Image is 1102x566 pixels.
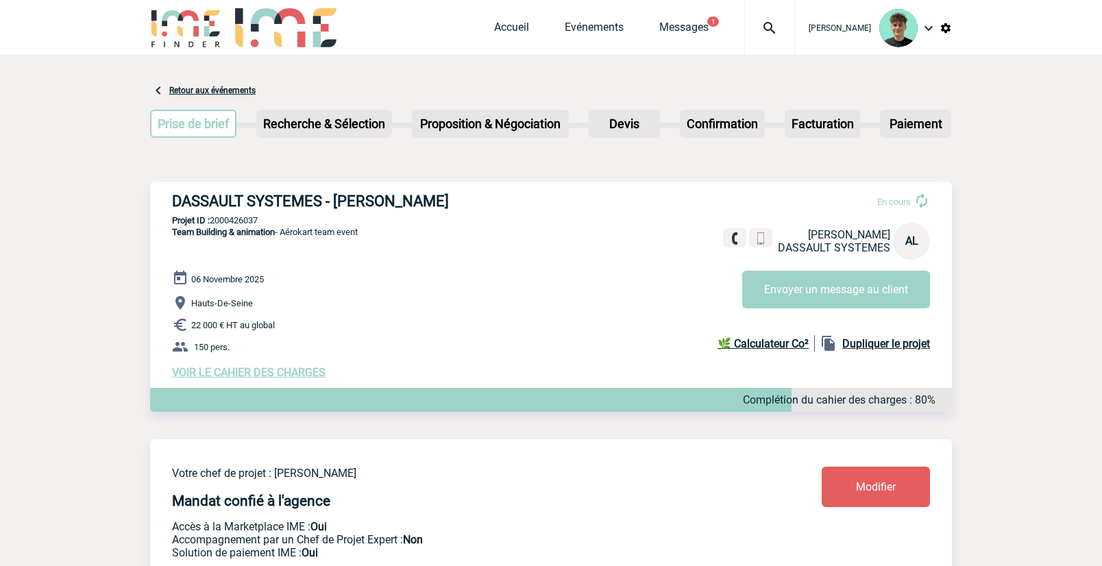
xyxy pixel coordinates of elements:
span: 150 pers. [194,342,230,352]
p: Devis [590,111,659,136]
a: Evénements [565,21,624,40]
p: Facturation [786,111,859,136]
b: Dupliquer le projet [842,337,930,350]
b: Oui [310,520,327,533]
button: Envoyer un message au client [742,271,930,308]
span: AL [905,234,918,247]
img: fixe.png [728,232,741,245]
p: Paiement [881,111,950,136]
b: Projet ID : [172,215,210,225]
h3: DASSAULT SYSTEMES - [PERSON_NAME] [172,193,583,210]
span: DASSAULT SYSTEMES [778,241,890,254]
h4: Mandat confié à l'agence [172,493,330,509]
img: portable.png [755,232,767,245]
b: Oui [302,546,318,559]
p: Accès à la Marketplace IME : [172,520,741,533]
button: 1 [707,16,719,27]
a: Accueil [494,21,529,40]
b: Non [403,533,423,546]
span: Hauts-De-Seine [191,298,253,308]
img: IME-Finder [150,8,221,47]
img: file_copy-black-24dp.png [820,335,837,352]
a: 🌿 Calculateur Co² [718,335,815,352]
span: Team Building & animation [172,227,275,237]
a: VOIR LE CAHIER DES CHARGES [172,366,326,379]
a: Retour aux événements [169,86,256,95]
span: 06 Novembre 2025 [191,274,264,284]
p: 2000426037 [150,215,952,225]
p: Recherche & Sélection [258,111,391,136]
img: 131612-0.png [879,9,918,47]
p: Confirmation [681,111,763,136]
span: Modifier [856,480,896,493]
span: En cours [877,197,911,207]
p: Votre chef de projet : [PERSON_NAME] [172,467,741,480]
p: Conformité aux process achat client, Prise en charge de la facturation, Mutualisation de plusieur... [172,546,741,559]
span: - Aérokart team event [172,227,358,237]
span: [PERSON_NAME] [808,228,890,241]
b: 🌿 Calculateur Co² [718,337,809,350]
span: 22 000 € HT au global [191,320,275,330]
p: Proposition & Négociation [413,111,567,136]
p: Prise de brief [151,111,235,136]
a: Messages [659,21,709,40]
p: Prestation payante [172,533,741,546]
span: [PERSON_NAME] [809,23,871,33]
